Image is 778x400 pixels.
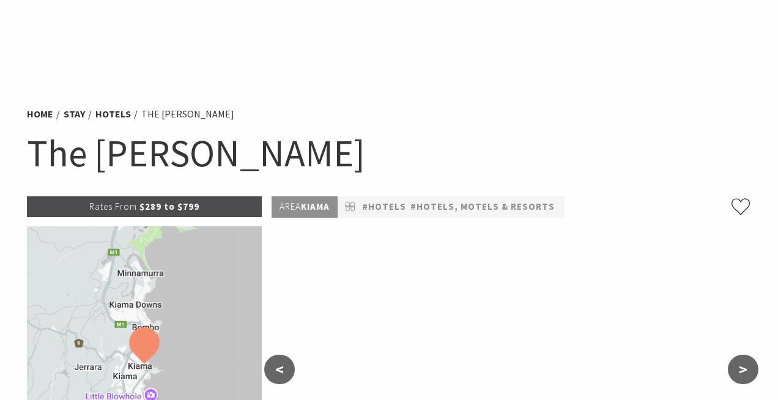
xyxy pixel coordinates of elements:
h1: The [PERSON_NAME] [27,128,751,178]
span: Plan [452,56,480,70]
nav: Main Menu [157,54,658,74]
span: Area [280,201,301,212]
span: Book now [588,56,646,70]
button: > [728,355,758,384]
span: Home [169,56,201,70]
a: #Hotels [362,199,406,215]
span: Destinations [225,56,303,70]
span: What’s On [503,56,563,70]
p: Kiama [272,196,338,218]
span: Rates From: [89,201,139,212]
p: $289 to $799 [27,196,262,217]
span: Stay [328,56,355,70]
span: See & Do [379,56,427,70]
a: #Hotels, Motels & Resorts [410,199,555,215]
button: < [264,355,295,384]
